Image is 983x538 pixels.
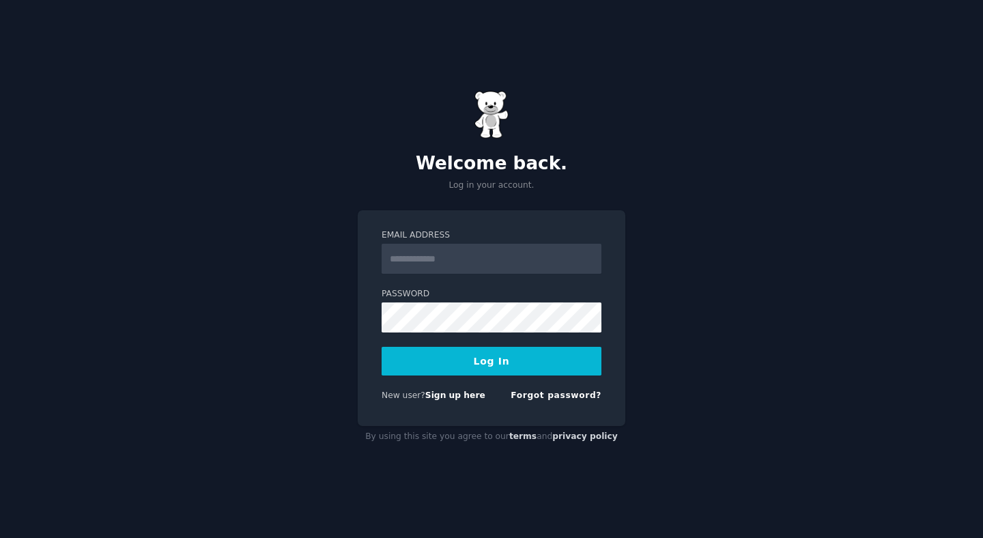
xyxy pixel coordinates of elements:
span: New user? [382,391,425,400]
h2: Welcome back. [358,153,625,175]
img: Gummy Bear [474,91,509,139]
p: Log in your account. [358,180,625,192]
label: Password [382,288,601,300]
a: Forgot password? [511,391,601,400]
label: Email Address [382,229,601,242]
a: terms [509,431,537,441]
a: Sign up here [425,391,485,400]
a: privacy policy [552,431,618,441]
div: By using this site you agree to our and [358,426,625,448]
button: Log In [382,347,601,376]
